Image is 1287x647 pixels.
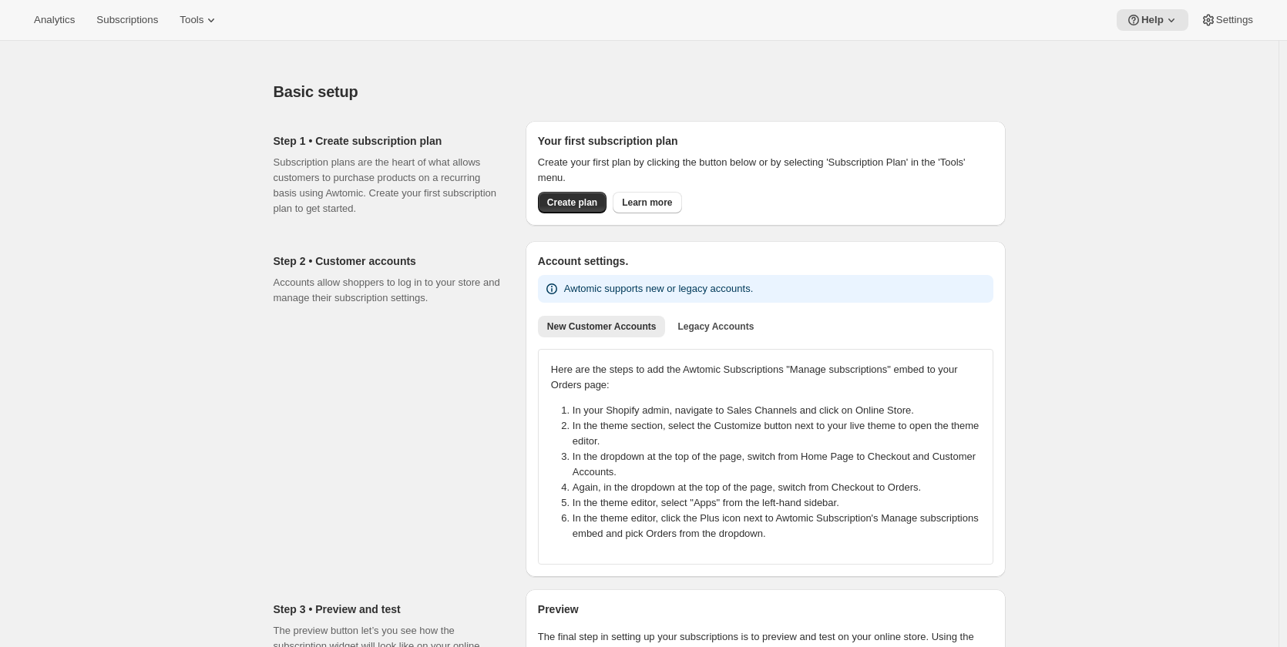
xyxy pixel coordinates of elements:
h2: Step 3 • Preview and test [274,602,501,617]
span: Create plan [547,196,597,209]
button: Settings [1191,9,1262,31]
button: Legacy Accounts [668,316,763,337]
span: Subscriptions [96,14,158,26]
h2: Your first subscription plan [538,133,993,149]
span: Analytics [34,14,75,26]
p: Create your first plan by clicking the button below or by selecting 'Subscription Plan' in the 'T... [538,155,993,186]
li: In the dropdown at the top of the page, switch from Home Page to Checkout and Customer Accounts. [573,449,990,480]
span: New Customer Accounts [547,320,657,333]
span: Basic setup [274,83,358,100]
span: Help [1141,14,1164,26]
button: Help [1117,9,1188,31]
li: In the theme section, select the Customize button next to your live theme to open the theme editor. [573,418,990,449]
button: Create plan [538,192,607,213]
a: Learn more [613,192,681,213]
h2: Preview [538,602,993,617]
button: Analytics [25,9,84,31]
p: Here are the steps to add the Awtomic Subscriptions "Manage subscriptions" embed to your Orders p... [551,362,980,393]
li: In your Shopify admin, navigate to Sales Channels and click on Online Store. [573,403,990,418]
button: Tools [170,9,228,31]
button: Subscriptions [87,9,167,31]
span: Tools [180,14,203,26]
p: Subscription plans are the heart of what allows customers to purchase products on a recurring bas... [274,155,501,216]
h2: Account settings. [538,253,993,269]
p: Accounts allow shoppers to log in to your store and manage their subscription settings. [274,275,501,306]
li: Again, in the dropdown at the top of the page, switch from Checkout to Orders. [573,480,990,495]
h2: Step 2 • Customer accounts [274,253,501,269]
button: New Customer Accounts [538,316,666,337]
h2: Step 1 • Create subscription plan [274,133,501,149]
li: In the theme editor, click the Plus icon next to Awtomic Subscription's Manage subscriptions embe... [573,511,990,541]
span: Settings [1216,14,1253,26]
span: Learn more [622,196,672,209]
p: Awtomic supports new or legacy accounts. [564,281,753,297]
span: Legacy Accounts [677,320,754,333]
li: In the theme editor, select "Apps" from the left-hand sidebar. [573,495,990,511]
